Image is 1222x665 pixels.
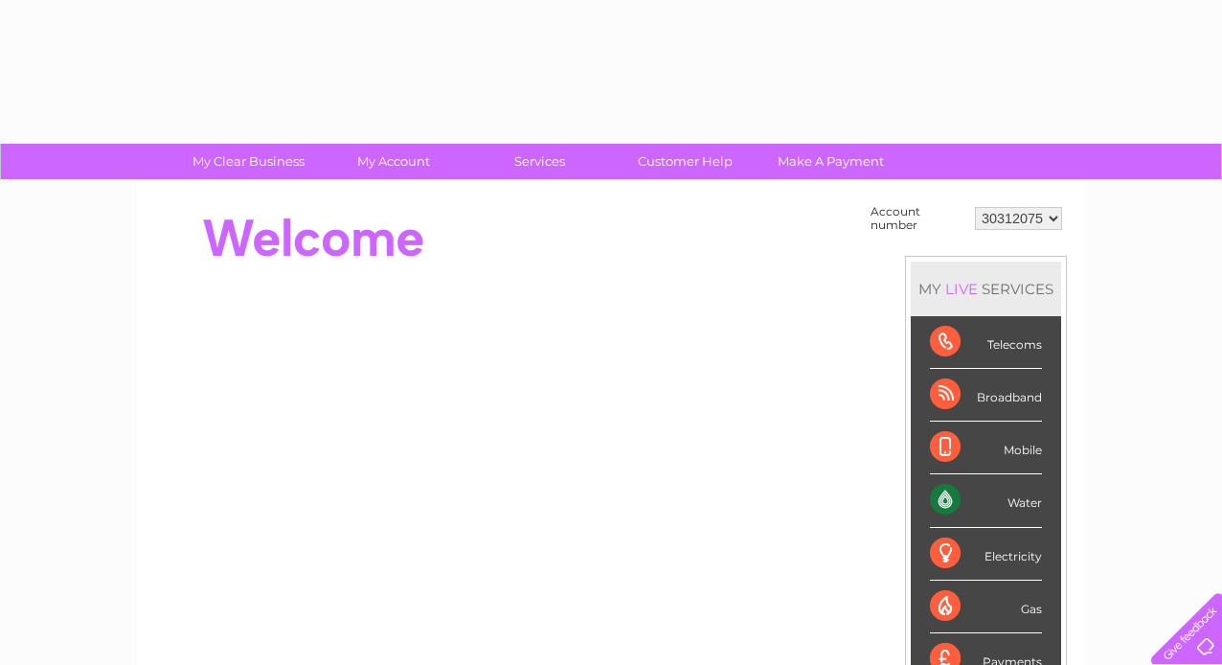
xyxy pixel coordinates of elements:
div: Broadband [930,369,1042,422]
div: Water [930,474,1042,527]
div: MY SERVICES [911,262,1061,316]
a: Services [461,144,619,179]
div: LIVE [941,280,982,298]
div: Electricity [930,528,1042,581]
td: Account number [866,200,970,237]
div: Mobile [930,422,1042,474]
a: Make A Payment [752,144,910,179]
a: My Account [315,144,473,179]
a: My Clear Business [170,144,328,179]
div: Telecoms [930,316,1042,369]
div: Gas [930,581,1042,633]
a: Customer Help [606,144,764,179]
